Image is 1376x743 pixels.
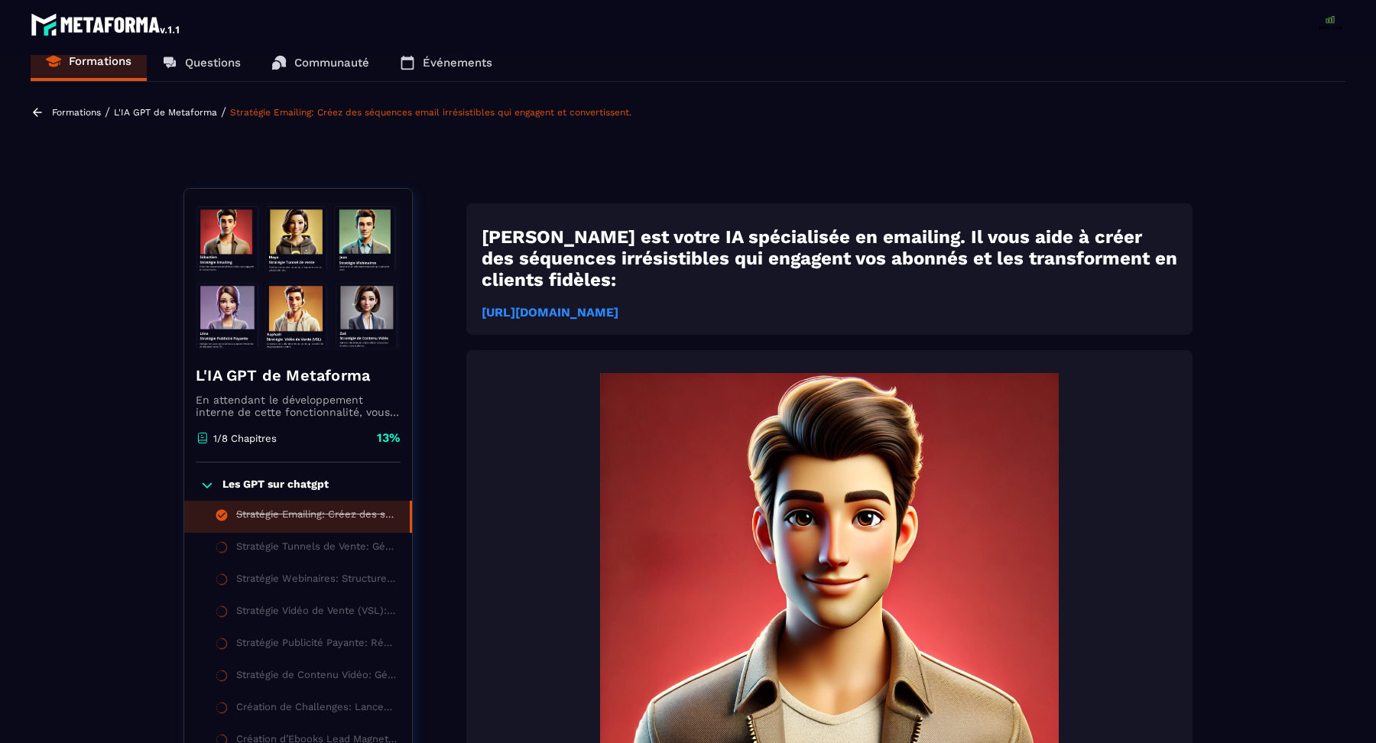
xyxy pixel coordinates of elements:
[236,701,397,718] div: Création de Challenges: Lancez un challenge impactant qui engage et convertit votre audience
[31,44,147,81] a: Formations
[236,508,394,525] div: Stratégie Emailing: Créez des séquences email irrésistibles qui engagent et convertissent.
[236,540,397,557] div: Stratégie Tunnels de Vente: Générez des textes ultra persuasifs pour maximiser vos conversions
[236,637,397,654] div: Stratégie Publicité Payante: Rédigez des pubs percutantes qui captent l’attention et réduisent vo...
[222,478,329,493] p: Les GPT sur chatgpt
[31,9,182,40] img: logo
[185,56,241,70] p: Questions
[230,107,631,118] a: Stratégie Emailing: Créez des séquences email irrésistibles qui engagent et convertissent.
[213,433,277,444] p: 1/8 Chapitres
[69,54,131,68] p: Formations
[221,105,226,119] span: /
[236,605,397,621] div: Stratégie Vidéo de Vente (VSL): Concevez une vidéo de vente puissante qui transforme les prospect...
[294,56,369,70] p: Communauté
[482,226,1177,290] strong: [PERSON_NAME] est votre IA spécialisée en emailing. Il vous aide à créer des séquences irrésistib...
[105,105,110,119] span: /
[196,394,401,418] p: En attendant le développement interne de cette fonctionnalité, vous pouvez déjà l’utiliser avec C...
[236,669,397,686] div: Stratégie de Contenu Vidéo: Générez des idées et scripts vidéos viraux pour booster votre audience
[482,305,618,320] a: [URL][DOMAIN_NAME]
[114,107,217,118] a: L'IA GPT de Metaforma
[377,430,401,446] p: 13%
[423,56,492,70] p: Événements
[256,44,385,81] a: Communauté
[236,573,397,589] div: Stratégie Webinaires: Structurez un webinaire impactant qui captive et vend
[147,44,256,81] a: Questions
[196,365,401,386] h4: L'IA GPT de Metaforma
[196,200,401,353] img: banner
[52,107,101,118] a: Formations
[385,44,508,81] a: Événements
